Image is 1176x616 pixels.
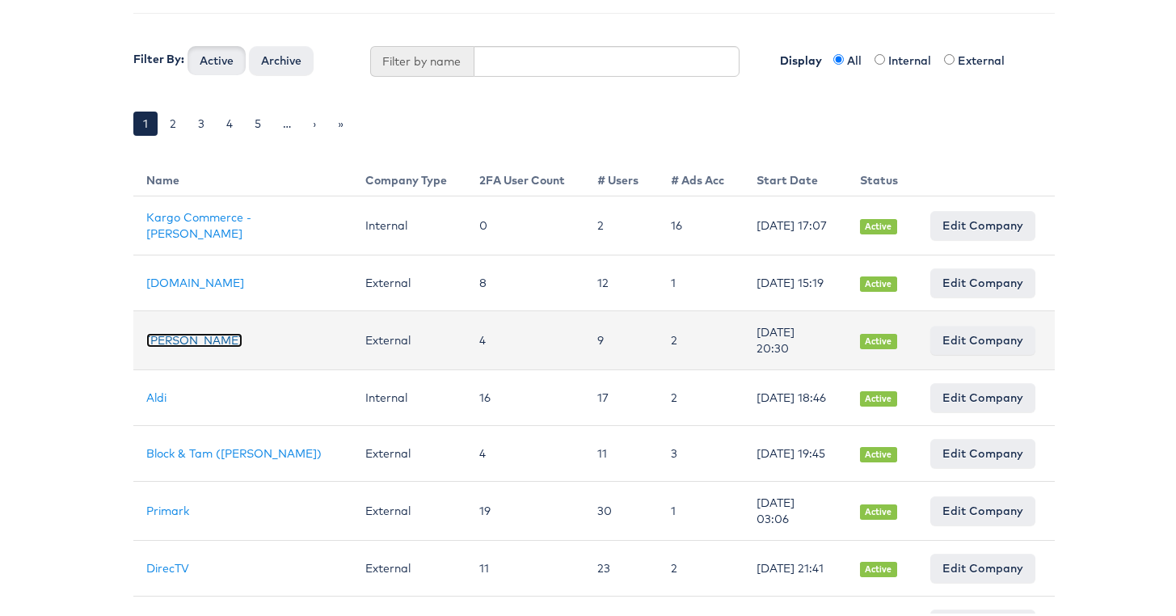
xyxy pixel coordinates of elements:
td: [DATE] 20:30 [744,308,847,367]
button: Archive [249,43,314,72]
td: 8 [466,252,584,308]
th: Name [133,156,352,193]
td: 0 [466,193,584,252]
td: 3 [658,423,744,479]
td: 4 [466,308,584,367]
td: 2 [658,367,744,423]
td: 1 [658,252,744,308]
td: 1 [658,479,744,538]
a: 2 [160,108,186,133]
a: 1 [133,108,158,133]
span: Active [860,501,897,517]
th: 2FA User Count [466,156,584,193]
td: External [352,538,466,593]
td: 2 [658,308,744,367]
label: Filter By: [133,48,184,64]
a: [PERSON_NAME] [146,330,242,344]
a: Primark [146,500,189,515]
a: [DOMAIN_NAME] [146,272,244,287]
td: 4 [466,423,584,479]
th: # Users [584,156,658,193]
td: [DATE] 18:46 [744,367,847,423]
a: Kargo Commerce - [PERSON_NAME] [146,207,251,238]
span: Filter by name [370,43,474,74]
a: 3 [188,108,214,133]
td: 16 [658,193,744,252]
th: Company Type [352,156,466,193]
td: 19 [466,479,584,538]
a: 5 [245,108,271,133]
a: Edit Company [930,323,1035,352]
a: Edit Company [930,265,1035,294]
td: [DATE] 19:45 [744,423,847,479]
td: 2 [658,538,744,593]
td: 9 [584,308,658,367]
td: 11 [584,423,658,479]
label: All [847,49,871,65]
td: Internal [352,193,466,252]
th: Status [847,156,917,193]
span: Active [860,331,897,346]
td: 11 [466,538,584,593]
label: Internal [888,49,941,65]
td: [DATE] 17:07 [744,193,847,252]
span: Active [860,273,897,289]
td: Internal [352,367,466,423]
td: 30 [584,479,658,538]
a: › [303,108,326,133]
th: # Ads Acc [658,156,744,193]
td: 16 [466,367,584,423]
a: 4 [217,108,242,133]
a: … [273,108,301,133]
td: [DATE] 21:41 [744,538,847,593]
a: Edit Company [930,380,1035,409]
span: Active [860,388,897,403]
span: Active [860,216,897,231]
a: » [328,108,353,133]
span: Active [860,444,897,459]
td: [DATE] 15:19 [744,252,847,308]
td: 17 [584,367,658,423]
a: DirecTV [146,558,189,572]
label: External [958,49,1014,65]
button: Active [188,43,246,72]
td: [DATE] 03:06 [744,479,847,538]
td: 2 [584,193,658,252]
label: Display [764,43,830,65]
a: Edit Company [930,208,1035,237]
a: Edit Company [930,493,1035,522]
td: External [352,423,466,479]
td: External [352,308,466,367]
td: External [352,479,466,538]
span: Active [860,559,897,574]
a: Edit Company [930,436,1035,465]
a: Block & Tam ([PERSON_NAME]) [146,443,322,458]
a: Aldi [146,387,166,402]
a: Edit Company [930,551,1035,580]
td: 23 [584,538,658,593]
td: External [352,252,466,308]
th: Start Date [744,156,847,193]
td: 12 [584,252,658,308]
